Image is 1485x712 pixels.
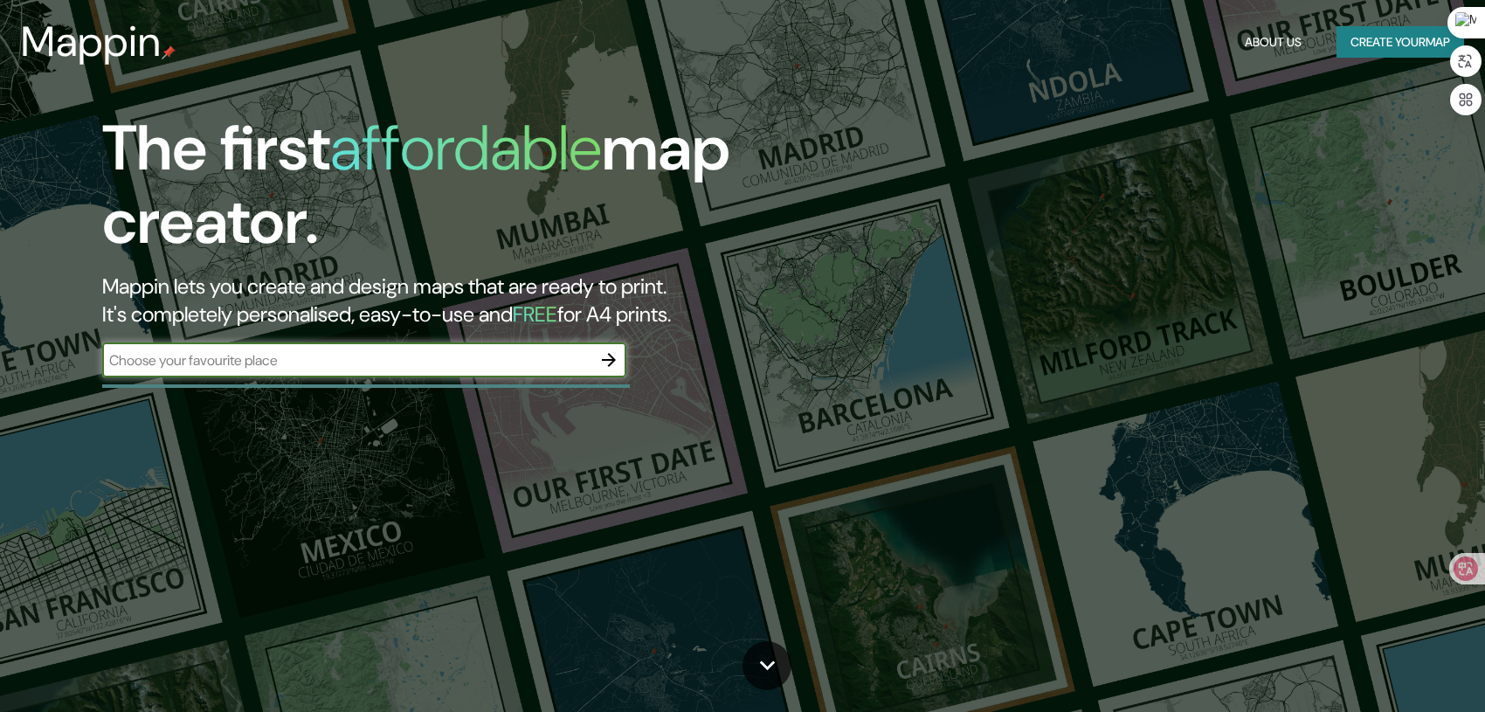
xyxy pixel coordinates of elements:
[102,350,591,370] input: Choose your favourite place
[1336,26,1464,59] button: Create yourmap
[162,45,176,59] img: mappin-pin
[102,112,845,273] h1: The first map creator.
[21,17,162,66] h3: Mappin
[330,107,602,189] h1: affordable
[513,301,557,328] h5: FREE
[102,273,845,328] h2: Mappin lets you create and design maps that are ready to print. It's completely personalised, eas...
[1238,26,1309,59] button: About Us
